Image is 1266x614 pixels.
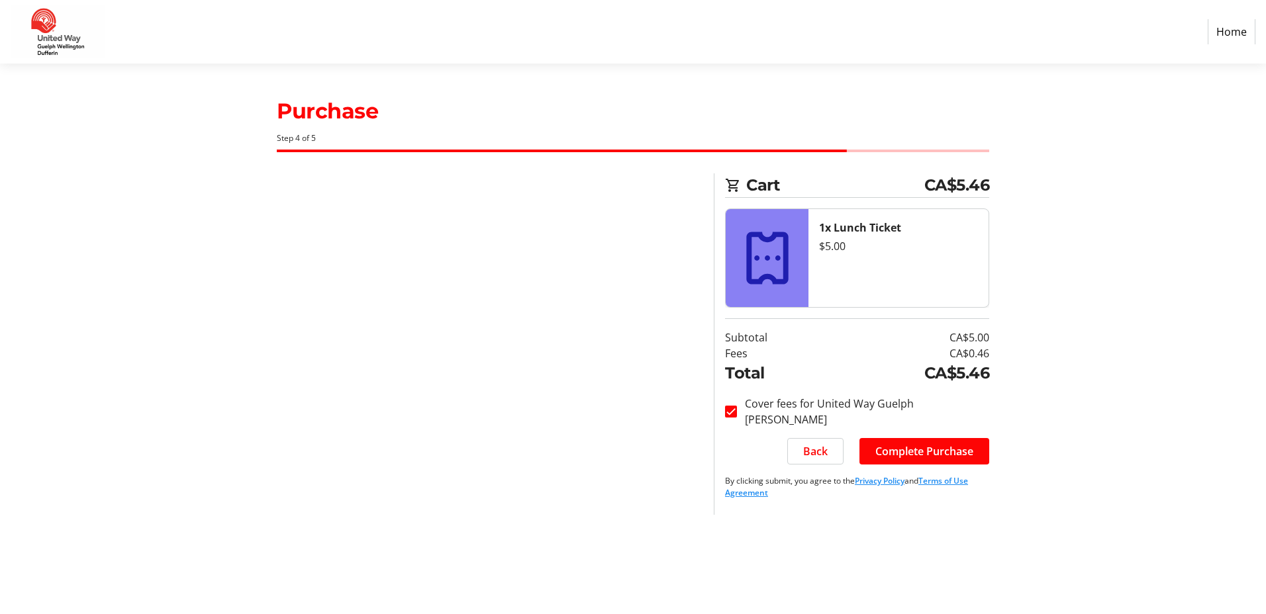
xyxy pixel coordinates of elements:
[924,173,990,197] span: CA$5.46
[277,95,989,127] h1: Purchase
[725,475,968,498] a: Terms of Use Agreement
[819,220,901,235] strong: 1x Lunch Ticket
[859,438,989,464] button: Complete Purchase
[819,238,978,254] div: $5.00
[725,475,989,499] p: By clicking submit, you agree to the and
[829,329,989,345] td: CA$5.00
[803,443,828,459] span: Back
[1208,19,1255,44] a: Home
[737,396,989,427] label: Cover fees for United Way Guelph [PERSON_NAME]
[277,132,989,144] div: Step 4 of 5
[829,345,989,361] td: CA$0.46
[725,329,829,345] td: Subtotal
[875,443,973,459] span: Complete Purchase
[855,475,904,486] a: Privacy Policy
[11,5,105,58] img: United Way Guelph Wellington Dufferin's Logo
[787,438,844,464] button: Back
[725,361,829,385] td: Total
[829,361,989,385] td: CA$5.46
[725,345,829,361] td: Fees
[746,173,924,197] span: Cart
